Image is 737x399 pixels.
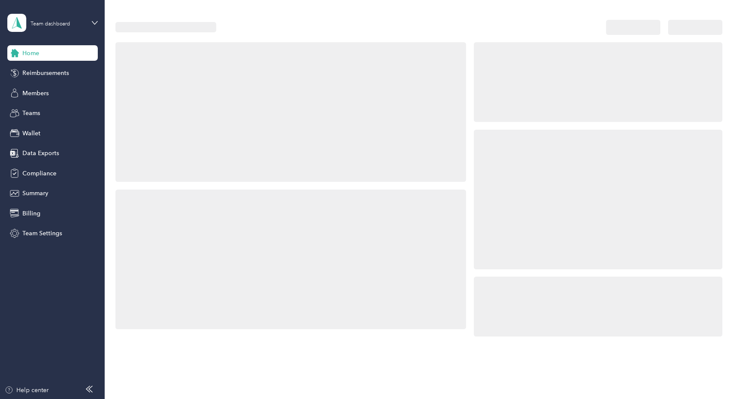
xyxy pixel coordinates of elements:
[22,229,62,238] span: Team Settings
[689,351,737,399] iframe: Everlance-gr Chat Button Frame
[5,386,49,395] button: Help center
[22,69,69,78] span: Reimbursements
[22,149,59,158] span: Data Exports
[22,89,49,98] span: Members
[22,169,56,178] span: Compliance
[22,209,40,218] span: Billing
[22,49,39,58] span: Home
[31,22,70,27] div: Team dashboard
[22,129,40,138] span: Wallet
[22,189,48,198] span: Summary
[22,109,40,118] span: Teams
